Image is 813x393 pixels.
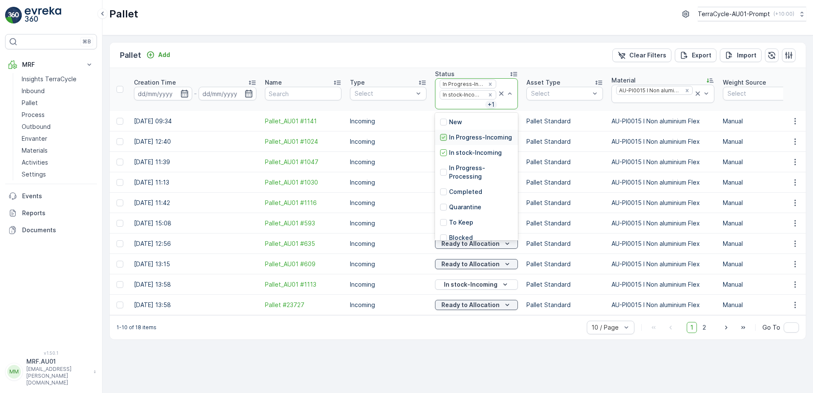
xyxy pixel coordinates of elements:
td: [DATE] 13:15 [130,254,261,274]
p: Outbound [22,122,51,131]
p: Completed [449,188,482,196]
p: MRF.AU01 [26,357,89,366]
a: Materials [18,145,97,157]
p: In stock-Incoming [444,280,497,289]
p: - [194,88,197,99]
p: Pallet Standard [526,280,603,289]
input: dd/mm/yyyy [199,87,257,100]
p: Events [22,192,94,200]
td: [DATE] 11:13 [130,172,261,193]
p: MRF [22,60,80,69]
button: Ready to Allocation [435,239,518,249]
button: Clear Filters [612,48,671,62]
p: Select [728,89,786,98]
p: AU-PI0015 I Non aluminium Flex [611,280,714,289]
p: Manual [723,117,799,125]
p: Incoming [350,219,426,228]
p: Pallet Standard [526,178,603,187]
p: Process [22,111,45,119]
a: Events [5,188,97,205]
a: Settings [18,168,97,180]
p: AU-PI0015 I Non aluminium Flex [611,137,714,146]
p: In Progress-Processing [449,164,513,181]
input: dd/mm/yyyy [134,87,192,100]
p: Pallet Standard [526,239,603,248]
p: TerraCycle-AU01-Prompt [698,10,770,18]
a: Pallet_AU01 #1030 [265,178,341,187]
p: Manual [723,239,799,248]
div: In stock-Incoming [440,91,485,99]
p: Ready to Allocation [441,260,500,268]
p: Status [435,70,455,78]
button: Ready to Allocation [435,300,518,310]
a: Pallet_AU01 #1141 [265,117,341,125]
p: AU-PI0015 I Non aluminium Flex [611,219,714,228]
div: AU-PI0015 I Non aluminium Flex [617,86,682,94]
input: Search [265,87,341,100]
p: Incoming [350,260,426,268]
button: Ready to Allocation [435,259,518,269]
span: 1 [687,322,697,333]
span: Pallet_AU01 #1113 [265,280,341,289]
p: Manual [723,137,799,146]
p: Incoming [350,301,426,309]
td: [DATE] 12:56 [130,234,261,254]
p: Manual [723,219,799,228]
td: [DATE] 13:58 [130,295,261,315]
p: Pallet Standard [526,117,603,125]
td: [DATE] 13:58 [130,274,261,295]
p: Quarantine [449,203,481,211]
img: logo_light-DOdMpM7g.png [25,7,61,24]
p: New [449,118,462,126]
p: Incoming [350,239,426,248]
button: MMMRF.AU01[EMAIL_ADDRESS][PERSON_NAME][DOMAIN_NAME] [5,357,97,386]
span: Pallet_AU01 #609 [265,260,341,268]
p: Settings [22,170,46,179]
p: AU-PI0015 I Non aluminium Flex [611,301,714,309]
p: Pallet Standard [526,260,603,268]
div: Toggle Row Selected [117,220,123,227]
a: Pallet_AU01 #1024 [265,137,341,146]
td: [DATE] 11:39 [130,152,261,172]
button: MRF [5,56,97,73]
div: MM [7,365,21,379]
p: Manual [723,158,799,166]
span: Go To [762,323,780,332]
p: Incoming [350,117,426,125]
td: [DATE] 09:34 [130,111,261,131]
a: Reports [5,205,97,222]
div: Toggle Row Selected [117,138,123,145]
p: Export [692,51,711,60]
div: Remove In Progress-Incoming [486,81,495,88]
td: [DATE] 12:40 [130,131,261,152]
a: Inbound [18,85,97,97]
p: Inbound [22,87,45,95]
div: Toggle Row Selected [117,179,123,186]
div: Toggle Row Selected [117,199,123,206]
p: Manual [723,301,799,309]
button: In stock-Incoming [435,279,518,290]
div: Toggle Row Selected [117,118,123,125]
p: Manual [723,199,799,207]
p: Incoming [350,280,426,289]
p: Manual [723,280,799,289]
a: Insights TerraCycle [18,73,97,85]
p: Pallet Standard [526,137,603,146]
p: Incoming [350,158,426,166]
p: Pallet [109,7,138,21]
p: AU-PI0015 I Non aluminium Flex [611,158,714,166]
a: Documents [5,222,97,239]
p: Documents [22,226,94,234]
p: Ready to Allocation [441,239,500,248]
p: Insights TerraCycle [22,75,77,83]
p: Add [158,51,170,59]
a: Pallet #23727 [265,301,341,309]
p: + 1 [487,100,495,109]
span: v 1.50.1 [5,350,97,356]
a: Activities [18,157,97,168]
p: Envanter [22,134,47,143]
button: Import [720,48,762,62]
span: Pallet_AU01 #635 [265,239,341,248]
